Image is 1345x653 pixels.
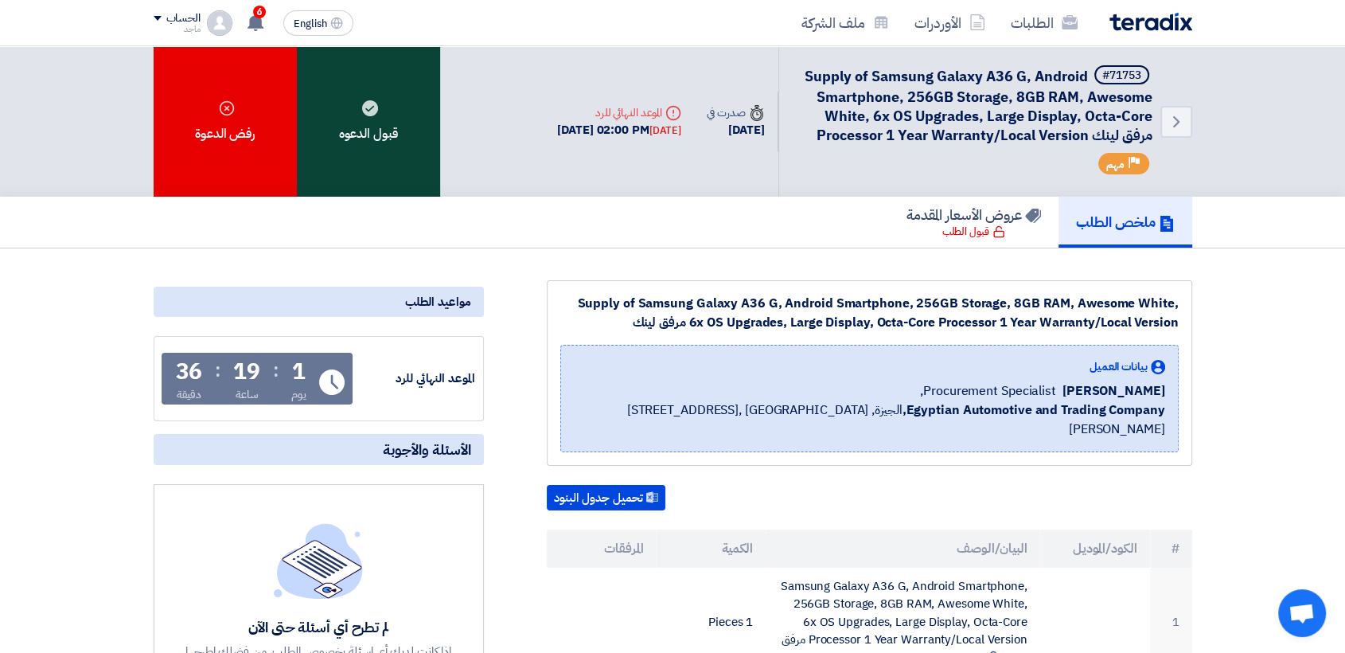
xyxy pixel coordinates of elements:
div: الموعد النهائي للرد [356,370,475,388]
div: : [273,356,279,385]
a: عروض الأسعار المقدمة قبول الطلب [889,197,1058,248]
div: قبول الدعوه [297,46,440,197]
div: [DATE] 02:00 PM [557,121,681,139]
a: الأوردرات [902,4,998,41]
img: profile_test.png [207,10,232,36]
a: ملف الشركة [789,4,902,41]
h5: عروض الأسعار المقدمة [906,205,1041,224]
div: ساعة [236,386,259,403]
a: ملخص الطلب [1058,197,1192,248]
div: قبول الطلب [942,224,1005,240]
div: [DATE] [649,123,681,139]
a: الطلبات [998,4,1090,41]
div: 19 [233,361,260,383]
th: # [1150,530,1192,568]
th: المرفقات [547,530,657,568]
div: صدرت في [707,104,764,121]
span: [PERSON_NAME] [1062,381,1165,401]
h5: ملخص الطلب [1076,213,1175,231]
span: بيانات العميل [1090,358,1148,375]
div: رفض الدعوة [154,46,297,197]
span: الأسئلة والأجوبة [383,440,471,459]
img: empty_state_list.svg [274,523,363,598]
span: مهم [1106,157,1125,172]
span: الجيزة, [GEOGRAPHIC_DATA] ,[STREET_ADDRESS][PERSON_NAME] [574,401,1165,439]
b: Egyptian Automotive and Trading Company, [902,401,1164,420]
span: Supply of Samsung Galaxy A36 G, Android Smartphone, 256GB Storage, 8GB RAM, Awesome White, 6x OS ... [805,65,1152,146]
th: الكود/الموديل [1040,530,1150,568]
div: 1 [292,361,306,383]
div: 36 [176,361,203,383]
div: يوم [291,386,306,403]
th: الكمية [656,530,766,568]
span: 6 [253,6,266,18]
div: ماجد [154,25,201,33]
div: #71753 [1102,70,1141,81]
div: الحساب [166,12,201,25]
h5: Supply of Samsung Galaxy A36 G, Android Smartphone, 256GB Storage, 8GB RAM, Awesome White, 6x OS ... [798,65,1152,145]
div: Open chat [1278,589,1326,637]
div: دقيقة [177,386,201,403]
span: English [294,18,327,29]
div: الموعد النهائي للرد [557,104,681,121]
div: Supply of Samsung Galaxy A36 G, Android Smartphone, 256GB Storage, 8GB RAM, Awesome White, 6x OS ... [560,294,1179,332]
img: Teradix logo [1109,13,1192,31]
th: البيان/الوصف [766,530,1040,568]
span: Procurement Specialist, [920,381,1056,401]
button: English [283,10,353,36]
div: مواعيد الطلب [154,287,484,317]
div: لم تطرح أي أسئلة حتى الآن [183,618,454,636]
div: : [215,356,220,385]
div: [DATE] [707,121,764,139]
button: تحميل جدول البنود [547,485,665,510]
